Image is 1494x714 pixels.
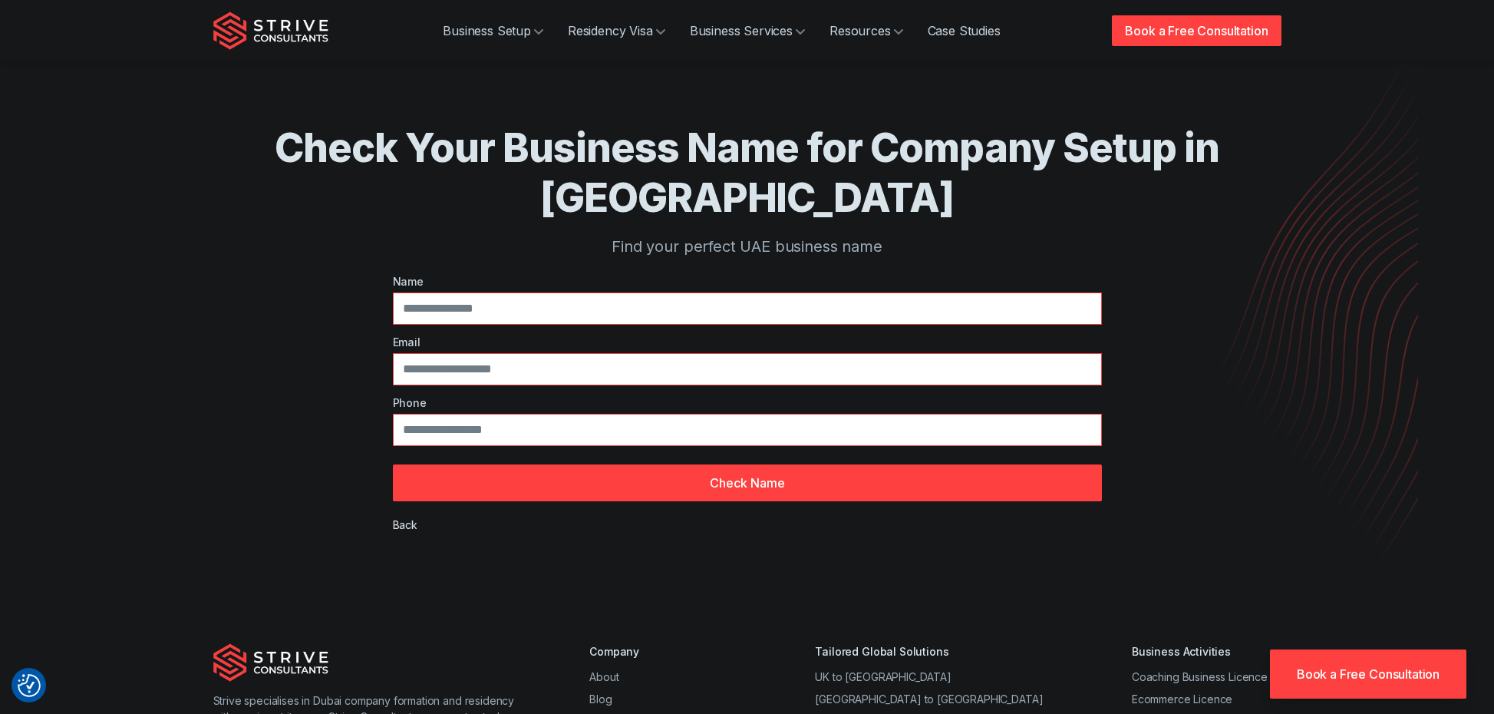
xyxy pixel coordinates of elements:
[1132,670,1268,683] a: Coaching Business Licence
[589,643,727,659] div: Company
[393,395,1102,411] label: Phone
[1132,643,1281,659] div: Business Activities
[213,12,328,50] img: Strive Consultants
[815,693,1043,706] a: [GEOGRAPHIC_DATA] to [GEOGRAPHIC_DATA]
[213,643,328,682] img: Strive Consultants
[1112,15,1281,46] a: Book a Free Consultation
[393,517,417,533] div: Back
[393,334,1102,350] label: Email
[915,15,1013,46] a: Case Studies
[275,123,1220,223] h1: Check Your Business Name for Company Setup in [GEOGRAPHIC_DATA]
[430,15,556,46] a: Business Setup
[556,15,678,46] a: Residency Visa
[1132,693,1232,706] a: Ecommerce Licence
[815,670,951,683] a: UK to [GEOGRAPHIC_DATA]
[275,235,1220,258] p: Find your perfect UAE business name
[815,643,1043,659] div: Tailored Global Solutions
[18,674,41,697] img: Revisit consent button
[589,670,618,683] a: About
[393,273,1102,289] label: Name
[678,15,817,46] a: Business Services
[817,15,915,46] a: Resources
[393,464,1102,501] button: Check Name
[1270,650,1466,699] a: Book a Free Consultation
[589,693,612,706] a: Blog
[18,674,41,697] button: Consent Preferences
